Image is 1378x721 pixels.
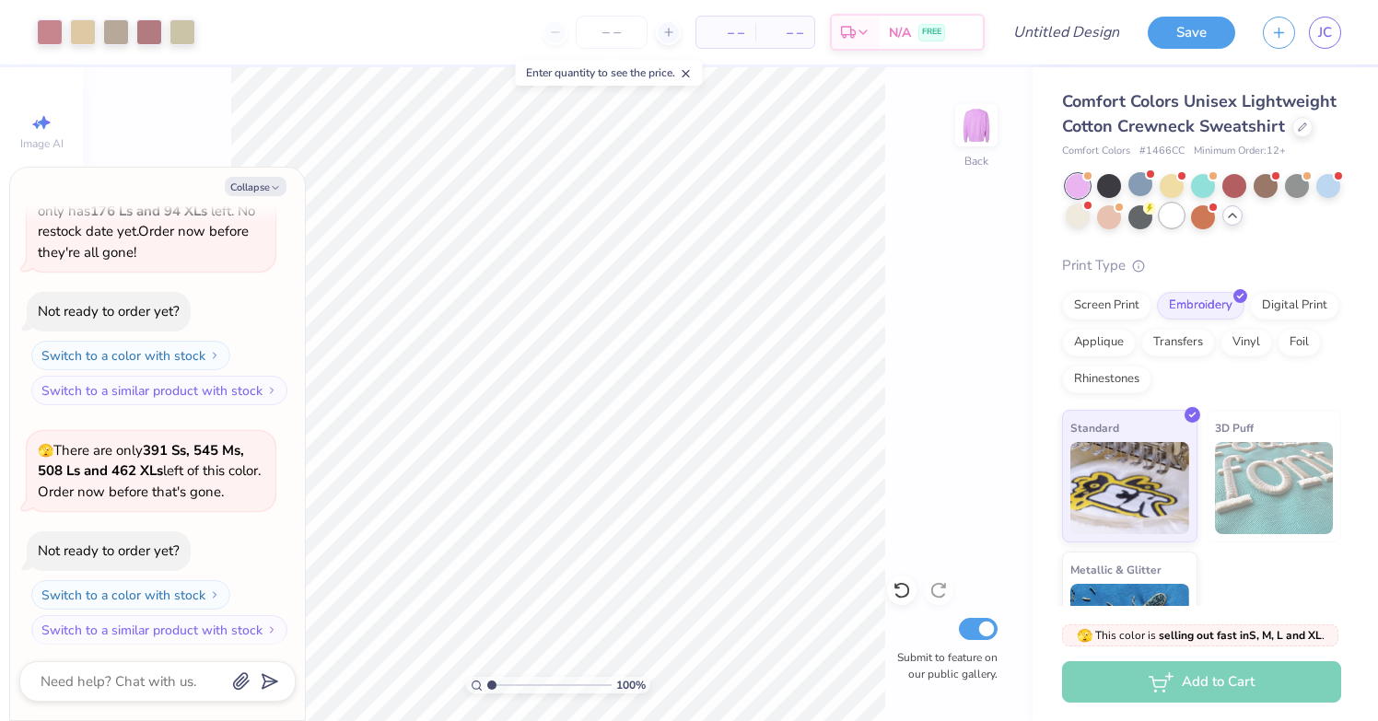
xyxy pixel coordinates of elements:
span: Minimum Order: 12 + [1194,144,1286,159]
span: 🫣 [1077,627,1092,645]
span: N/A [889,23,911,42]
img: Metallic & Glitter [1070,584,1189,676]
span: This color is . [1077,627,1325,644]
button: Switch to a similar product with stock [31,615,287,645]
div: Digital Print [1250,292,1339,320]
span: Image AI [20,136,64,151]
div: Enter quantity to see the price. [516,60,703,86]
span: 🫣 [38,442,53,459]
span: 3D Puff [1215,418,1254,437]
img: Switch to a similar product with stock [266,385,277,396]
span: # 1466CC [1139,144,1185,159]
button: Save [1148,17,1235,49]
span: FREE [922,26,941,39]
span: Standard [1070,418,1119,437]
div: Transfers [1141,329,1215,356]
button: Collapse [225,177,286,196]
strong: selling out fast in S, M, L and XL [1159,628,1322,643]
div: Screen Print [1062,292,1151,320]
span: Comfort Colors [1062,144,1130,159]
div: Embroidery [1157,292,1244,320]
div: Rhinestones [1062,366,1151,393]
img: Switch to a similar product with stock [266,624,277,635]
img: Switch to a color with stock [209,350,220,361]
div: Print Type [1062,255,1341,276]
strong: 176 Ls and 94 XLs [90,202,207,220]
span: – – [766,23,803,42]
span: There are only left of this color. Order now before that's gone. [38,441,261,501]
span: Metallic & Glitter [1070,560,1162,579]
button: Switch to a color with stock [31,580,230,610]
img: Back [958,107,995,144]
div: Back [964,153,988,169]
span: JC [1318,22,1332,43]
img: Standard [1070,442,1189,534]
input: Untitled Design [998,14,1134,51]
span: Comfort Colors Unisex Lightweight Cotton Crewneck Sweatshirt [1062,90,1337,137]
button: Switch to a color with stock [31,341,230,370]
button: Switch to a similar product with stock [31,376,287,405]
span: 100 % [616,677,646,693]
div: Not ready to order yet? [38,541,180,560]
div: Not ready to order yet? [38,302,180,320]
div: Applique [1062,329,1136,356]
input: – – [576,16,648,49]
a: JC [1309,17,1341,49]
span: – – [707,23,744,42]
span: This color is and only has left . No restock date yet. Order now before they're all gone! [38,180,263,262]
label: Submit to feature on our public gallery. [887,649,998,682]
div: Vinyl [1220,329,1272,356]
img: Switch to a color with stock [209,589,220,600]
div: Foil [1278,329,1321,356]
img: 3D Puff [1215,442,1334,534]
